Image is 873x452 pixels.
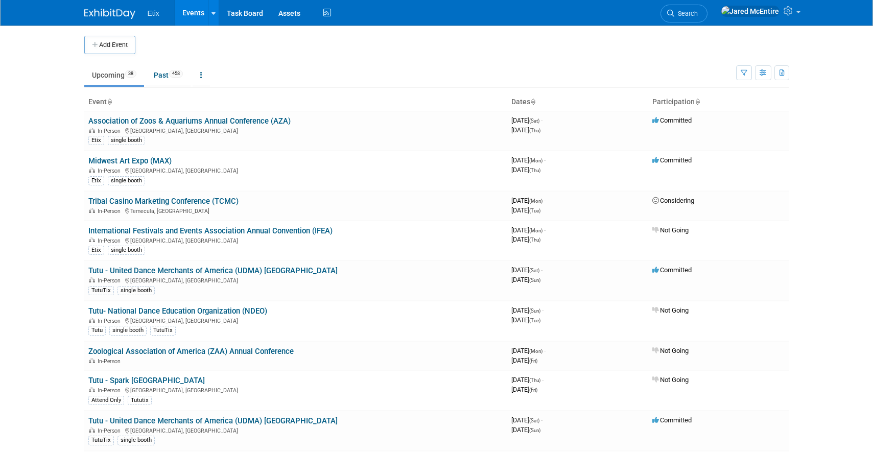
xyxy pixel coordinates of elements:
[98,168,124,174] span: In-Person
[89,358,95,363] img: In-Person Event
[529,158,542,163] span: (Mon)
[648,93,789,111] th: Participation
[511,426,540,434] span: [DATE]
[88,436,114,445] div: TutuTix
[511,306,544,314] span: [DATE]
[542,376,544,384] span: -
[544,226,546,234] span: -
[529,427,540,433] span: (Sun)
[544,156,546,164] span: -
[88,266,338,275] a: Tutu - United Dance Merchants of America (UDMA) [GEOGRAPHIC_DATA]
[652,306,689,314] span: Not Going
[84,9,135,19] img: ExhibitDay
[721,6,780,17] img: Jared McEntire
[84,36,135,54] button: Add Event
[652,226,689,234] span: Not Going
[89,318,95,323] img: In-Person Event
[529,358,537,364] span: (Fri)
[98,128,124,134] span: In-Person
[511,376,544,384] span: [DATE]
[88,347,294,356] a: Zoological Association of America (ZAA) Annual Conference
[511,386,537,393] span: [DATE]
[89,387,95,392] img: In-Person Event
[88,306,267,316] a: Tutu- National Dance Education Organization (NDEO)
[507,93,648,111] th: Dates
[89,128,95,133] img: In-Person Event
[88,176,104,185] div: Etix
[529,277,540,283] span: (Sun)
[88,197,239,206] a: Tribal Casino Marketing Conference (TCMC)
[529,387,537,393] span: (Fri)
[146,65,191,85] a: Past458
[88,116,291,126] a: Association of Zoos & Aquariums Annual Conference (AZA)
[88,376,205,385] a: Tutu - Spark [GEOGRAPHIC_DATA]
[88,246,104,255] div: Etix
[89,237,95,243] img: In-Person Event
[511,316,540,324] span: [DATE]
[89,427,95,433] img: In-Person Event
[511,235,540,243] span: [DATE]
[88,126,503,134] div: [GEOGRAPHIC_DATA], [GEOGRAPHIC_DATA]
[108,136,145,145] div: single booth
[109,326,147,335] div: single booth
[88,396,124,405] div: Attend Only
[98,358,124,365] span: In-Person
[652,116,692,124] span: Committed
[529,198,542,204] span: (Mon)
[150,326,176,335] div: TutuTix
[88,316,503,324] div: [GEOGRAPHIC_DATA], [GEOGRAPHIC_DATA]
[541,266,542,274] span: -
[128,396,152,405] div: Tututix
[529,208,540,213] span: (Tue)
[541,416,542,424] span: -
[660,5,707,22] a: Search
[89,277,95,282] img: In-Person Event
[89,168,95,173] img: In-Person Event
[652,197,694,204] span: Considering
[530,98,535,106] a: Sort by Start Date
[511,276,540,283] span: [DATE]
[511,156,546,164] span: [DATE]
[88,166,503,174] div: [GEOGRAPHIC_DATA], [GEOGRAPHIC_DATA]
[169,70,183,78] span: 458
[674,10,698,17] span: Search
[652,266,692,274] span: Committed
[511,266,542,274] span: [DATE]
[652,416,692,424] span: Committed
[544,347,546,354] span: -
[695,98,700,106] a: Sort by Participation Type
[511,166,540,174] span: [DATE]
[117,436,155,445] div: single booth
[529,308,540,314] span: (Sun)
[84,65,144,85] a: Upcoming38
[108,246,145,255] div: single booth
[108,176,145,185] div: single booth
[511,226,546,234] span: [DATE]
[652,347,689,354] span: Not Going
[88,206,503,215] div: Temecula, [GEOGRAPHIC_DATA]
[117,286,155,295] div: single booth
[529,268,539,273] span: (Sat)
[529,318,540,323] span: (Tue)
[529,377,540,383] span: (Thu)
[529,168,540,173] span: (Thu)
[98,208,124,215] span: In-Person
[511,356,537,364] span: [DATE]
[84,93,507,111] th: Event
[529,228,542,233] span: (Mon)
[88,286,114,295] div: TutuTix
[652,376,689,384] span: Not Going
[107,98,112,106] a: Sort by Event Name
[88,226,333,235] a: International Festivals and Events Association Annual Convention (IFEA)
[511,197,546,204] span: [DATE]
[98,387,124,394] span: In-Person
[511,116,542,124] span: [DATE]
[529,418,539,423] span: (Sat)
[88,276,503,284] div: [GEOGRAPHIC_DATA], [GEOGRAPHIC_DATA]
[125,70,136,78] span: 38
[88,136,104,145] div: Etix
[148,9,159,17] span: Etix
[88,416,338,425] a: Tutu - United Dance Merchants of America (UDMA) [GEOGRAPHIC_DATA]
[98,318,124,324] span: In-Person
[88,426,503,434] div: [GEOGRAPHIC_DATA], [GEOGRAPHIC_DATA]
